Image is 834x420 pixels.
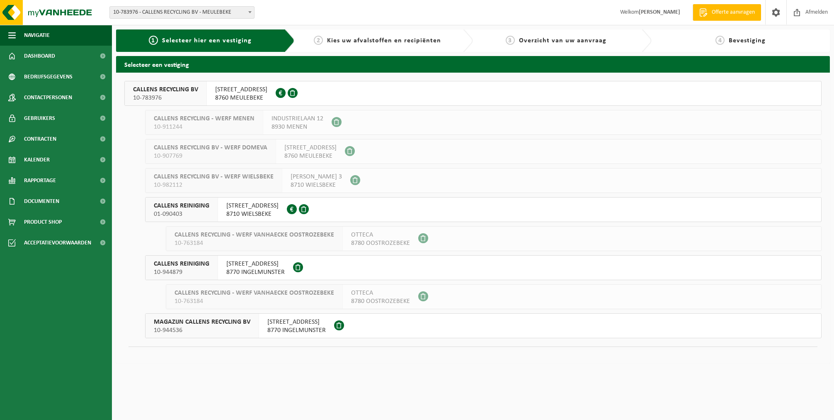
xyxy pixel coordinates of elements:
span: [STREET_ADDRESS] [215,85,267,94]
span: Gebruikers [24,108,55,129]
span: 10-763184 [175,239,334,247]
span: [STREET_ADDRESS] [267,318,326,326]
h2: Selecteer een vestiging [116,56,830,72]
span: Bevestiging [729,37,766,44]
span: CALLENS REINIGING [154,260,209,268]
span: 10-783976 - CALLENS RECYCLING BV - MEULEBEKE [109,6,255,19]
span: Bedrijfsgegevens [24,66,73,87]
span: CALLENS RECYCLING BV - WERF WIELSBEKE [154,173,274,181]
span: Contactpersonen [24,87,72,108]
span: 8780 OOSTROZEBEKE [351,239,410,247]
span: OTTECA [351,231,410,239]
span: 8760 MEULEBEKE [215,94,267,102]
span: Product Shop [24,212,62,232]
span: Kalender [24,149,50,170]
span: 10-907769 [154,152,267,160]
strong: [PERSON_NAME] [639,9,680,15]
span: CALLENS RECYCLING - WERF VANHAECKE OOSTROZEBEKE [175,231,334,239]
span: 10-982112 [154,181,274,189]
span: 10-911244 [154,123,255,131]
span: 10-783976 - CALLENS RECYCLING BV - MEULEBEKE [110,7,254,18]
span: 8760 MEULEBEKE [284,152,337,160]
span: 8770 INGELMUNSTER [226,268,285,276]
span: CALLENS RECYCLING BV - WERF DOMEVA [154,144,267,152]
button: CALLENS REINIGING 01-090403 [STREET_ADDRESS]8710 WIELSBEKE [145,197,822,222]
span: 8930 MENEN [272,123,323,131]
span: [STREET_ADDRESS] [226,202,279,210]
span: 10-944536 [154,326,250,335]
button: MAGAZIJN CALLENS RECYCLING BV 10-944536 [STREET_ADDRESS]8770 INGELMUNSTER [145,313,822,338]
span: 3 [506,36,515,45]
span: INDUSTRIELAAN 12 [272,115,323,123]
span: Rapportage [24,170,56,191]
span: 8710 WIELSBEKE [291,181,342,189]
span: CALLENS RECYCLING - WERF MENEN [154,115,255,123]
span: CALLENS REINIGING [154,202,209,210]
span: OTTECA [351,289,410,297]
span: 10-763184 [175,297,334,305]
button: CALLENS RECYCLING BV 10-783976 [STREET_ADDRESS]8760 MEULEBEKE [124,81,822,106]
span: Offerte aanvragen [710,8,757,17]
a: Offerte aanvragen [693,4,761,21]
button: CALLENS REINIGING 10-944879 [STREET_ADDRESS]8770 INGELMUNSTER [145,255,822,280]
span: CALLENS RECYCLING BV [133,85,198,94]
span: [STREET_ADDRESS] [226,260,285,268]
span: 01-090403 [154,210,209,218]
span: Selecteer hier een vestiging [162,37,252,44]
span: [PERSON_NAME] 3 [291,173,342,181]
span: Dashboard [24,46,55,66]
span: 8780 OOSTROZEBEKE [351,297,410,305]
span: 8710 WIELSBEKE [226,210,279,218]
span: Acceptatievoorwaarden [24,232,91,253]
span: 10-783976 [133,94,198,102]
span: 2 [314,36,323,45]
span: 4 [715,36,725,45]
span: 1 [149,36,158,45]
span: CALLENS RECYCLING - WERF VANHAECKE OOSTROZEBEKE [175,289,334,297]
span: 8770 INGELMUNSTER [267,326,326,335]
span: Documenten [24,191,59,212]
span: Overzicht van uw aanvraag [519,37,606,44]
span: Navigatie [24,25,50,46]
span: 10-944879 [154,268,209,276]
span: MAGAZIJN CALLENS RECYCLING BV [154,318,250,326]
span: [STREET_ADDRESS] [284,144,337,152]
span: Kies uw afvalstoffen en recipiënten [327,37,441,44]
span: Contracten [24,129,56,149]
